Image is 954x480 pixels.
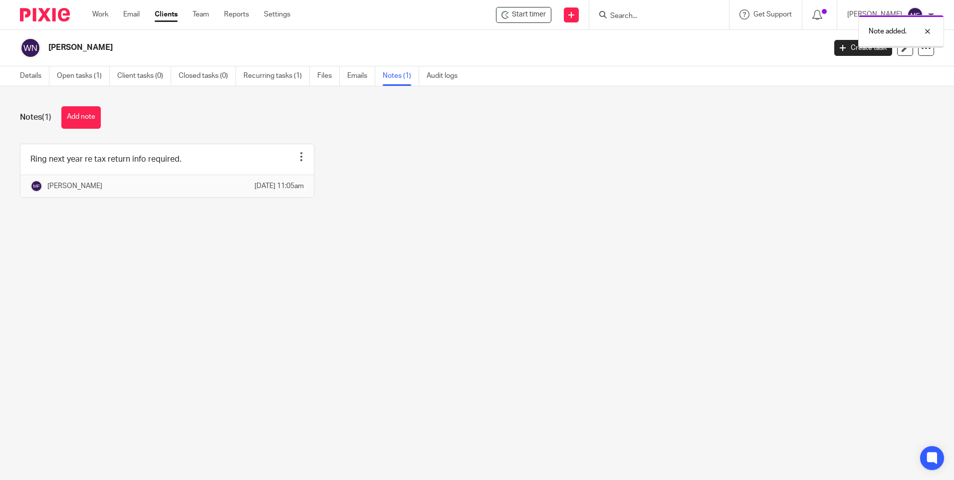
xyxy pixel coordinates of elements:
[61,106,101,129] button: Add note
[907,7,923,23] img: svg%3E
[264,9,290,19] a: Settings
[243,66,310,86] a: Recurring tasks (1)
[224,9,249,19] a: Reports
[20,66,49,86] a: Details
[30,180,42,192] img: svg%3E
[155,9,178,19] a: Clients
[92,9,108,19] a: Work
[57,66,110,86] a: Open tasks (1)
[20,112,51,123] h1: Notes
[42,113,51,121] span: (1)
[869,26,907,36] p: Note added.
[834,40,892,56] a: Create task
[383,66,419,86] a: Notes (1)
[48,42,665,53] h2: [PERSON_NAME]
[179,66,236,86] a: Closed tasks (0)
[427,66,465,86] a: Audit logs
[317,66,340,86] a: Files
[254,181,304,191] p: [DATE] 11:05am
[347,66,375,86] a: Emails
[117,66,171,86] a: Client tasks (0)
[20,8,70,21] img: Pixie
[20,37,41,58] img: svg%3E
[123,9,140,19] a: Email
[193,9,209,19] a: Team
[47,181,102,191] p: [PERSON_NAME]
[496,7,551,23] div: Wilson, Nicholas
